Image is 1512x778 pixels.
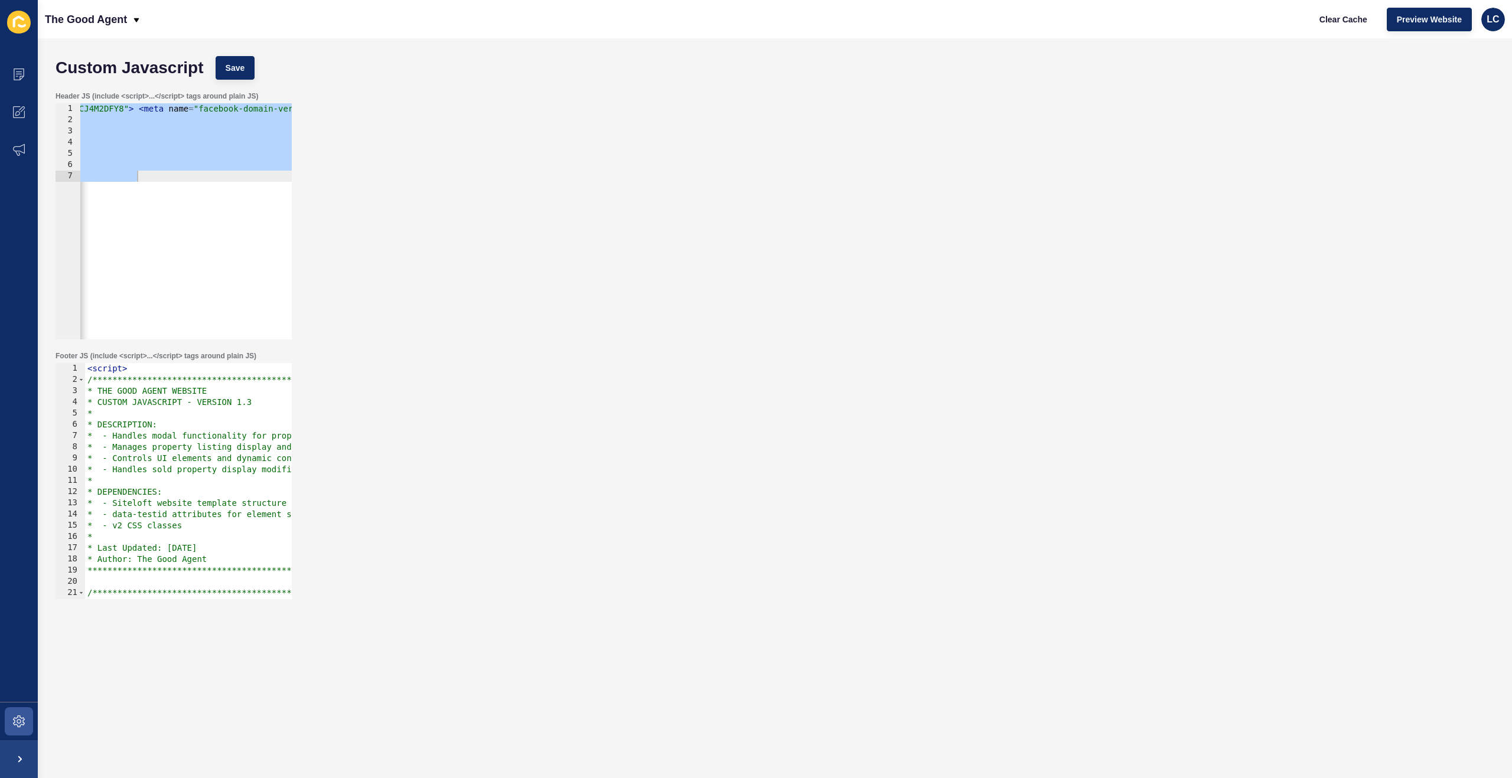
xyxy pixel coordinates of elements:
[56,576,85,587] div: 20
[56,115,80,126] div: 2
[56,442,85,453] div: 8
[56,475,85,486] div: 11
[56,351,256,361] label: Footer JS (include <script>...</script> tags around plain JS)
[1319,14,1367,25] span: Clear Cache
[56,430,85,442] div: 7
[56,171,80,182] div: 7
[56,531,85,542] div: 16
[56,62,204,74] h1: Custom Javascript
[56,159,80,171] div: 6
[56,363,85,374] div: 1
[56,126,80,137] div: 3
[216,56,255,80] button: Save
[56,498,85,509] div: 13
[56,148,80,159] div: 5
[56,453,85,464] div: 9
[56,486,85,498] div: 12
[56,565,85,576] div: 19
[1309,8,1377,31] button: Clear Cache
[56,509,85,520] div: 14
[45,5,127,34] p: The Good Agent
[56,464,85,475] div: 10
[56,587,85,599] div: 21
[56,374,85,385] div: 2
[1487,14,1499,25] span: LC
[56,91,258,101] label: Header JS (include <script>...</script> tags around plain JS)
[56,103,80,115] div: 1
[56,385,85,397] div: 3
[1397,14,1462,25] span: Preview Website
[1387,8,1472,31] button: Preview Website
[226,62,245,74] span: Save
[56,554,85,565] div: 18
[56,419,85,430] div: 6
[56,542,85,554] div: 17
[56,599,85,610] div: 22
[56,137,80,148] div: 4
[56,397,85,408] div: 4
[56,408,85,419] div: 5
[56,520,85,531] div: 15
